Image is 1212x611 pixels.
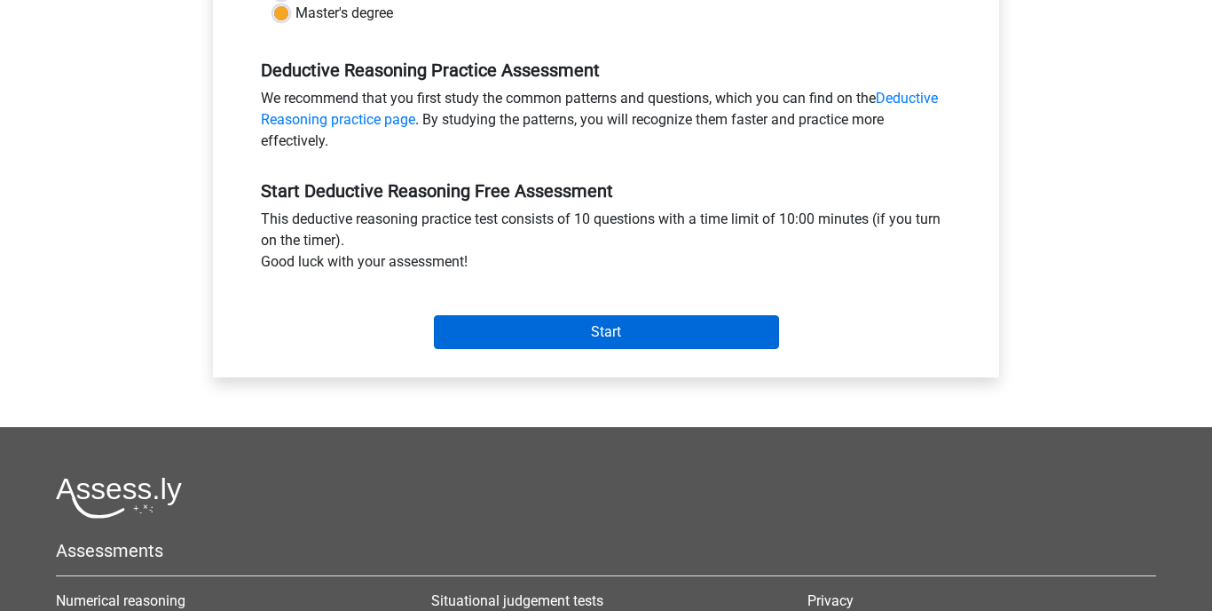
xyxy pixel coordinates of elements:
img: Assessly logo [56,477,182,519]
a: Privacy [807,592,854,609]
h5: Assessments [56,540,1156,561]
input: Start [434,315,779,349]
a: Situational judgement tests [431,592,603,609]
div: This deductive reasoning practice test consists of 10 questions with a time limit of 10:00 minute... [248,209,964,280]
label: Master's degree [295,3,393,24]
a: Numerical reasoning [56,592,185,609]
h5: Deductive Reasoning Practice Assessment [261,60,951,81]
h5: Start Deductive Reasoning Free Assessment [261,180,951,202]
div: We recommend that you first study the common patterns and questions, which you can find on the . ... [248,88,964,159]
